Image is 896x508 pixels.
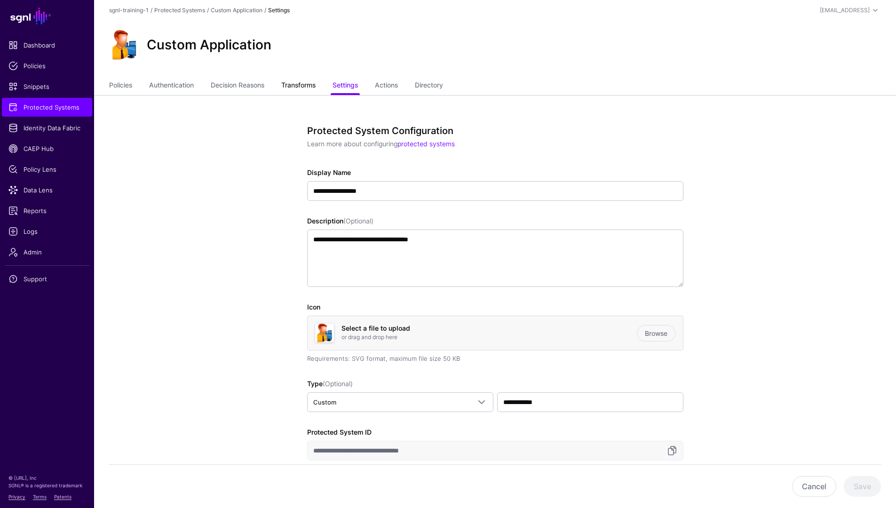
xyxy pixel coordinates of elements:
[637,325,675,341] a: Browse
[109,30,139,60] img: svg+xml;base64,PHN2ZyB3aWR0aD0iOTgiIGhlaWdodD0iMTIyIiB2aWV3Qm94PSIwIDAgOTggMTIyIiBmaWxsPSJub25lIi...
[8,165,86,174] span: Policy Lens
[792,476,836,497] button: Cancel
[323,380,353,388] span: (Optional)
[307,125,676,136] h3: Protected System Configuration
[315,324,334,342] img: svg+xml;base64,PHN2ZyB3aWR0aD0iOTgiIGhlaWdodD0iMTIyIiB2aWV3Qm94PSIwIDAgOTggMTIyIiBmaWxsPSJub25lIi...
[307,167,351,177] label: Display Name
[211,77,264,95] a: Decision Reasons
[313,398,336,406] span: Custom
[2,36,92,55] a: Dashboard
[8,247,86,257] span: Admin
[262,6,268,15] div: /
[205,6,211,15] div: /
[341,333,637,341] p: or drag and drop here
[820,6,870,15] div: [EMAIL_ADDRESS]
[109,77,132,95] a: Policies
[2,160,92,179] a: Policy Lens
[8,274,86,284] span: Support
[307,216,373,226] label: Description
[8,123,86,133] span: Identity Data Fabric
[211,7,262,14] a: Custom Application
[54,494,71,500] a: Patents
[154,7,205,14] a: Protected Systems
[8,61,86,71] span: Policies
[8,227,86,236] span: Logs
[6,6,88,26] a: SGNL
[8,482,86,489] p: SGNL® is a registered trademark
[8,82,86,91] span: Snippets
[8,144,86,153] span: CAEP Hub
[147,37,271,53] h2: Custom Application
[2,222,92,241] a: Logs
[8,206,86,215] span: Reports
[307,379,353,389] label: Type
[2,201,92,220] a: Reports
[8,40,86,50] span: Dashboard
[33,494,47,500] a: Terms
[2,98,92,117] a: Protected Systems
[341,325,637,333] h4: Select a file to upload
[8,103,86,112] span: Protected Systems
[2,181,92,199] a: Data Lens
[109,7,149,14] a: sgnl-training-1
[8,185,86,195] span: Data Lens
[397,140,455,148] a: protected systems
[8,474,86,482] p: © [URL], Inc
[149,77,194,95] a: Authentication
[2,77,92,96] a: Snippets
[307,302,320,312] label: Icon
[8,494,25,500] a: Privacy
[281,77,316,95] a: Transforms
[2,139,92,158] a: CAEP Hub
[343,217,373,225] span: (Optional)
[149,6,154,15] div: /
[2,56,92,75] a: Policies
[307,354,683,364] div: Requirements: SVG format, maximum file size 50 KB
[415,77,443,95] a: Directory
[268,7,290,14] strong: Settings
[375,77,398,95] a: Actions
[333,77,358,95] a: Settings
[2,243,92,262] a: Admin
[307,427,372,437] label: Protected System ID
[307,139,676,149] p: Learn more about configuring
[2,119,92,137] a: Identity Data Fabric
